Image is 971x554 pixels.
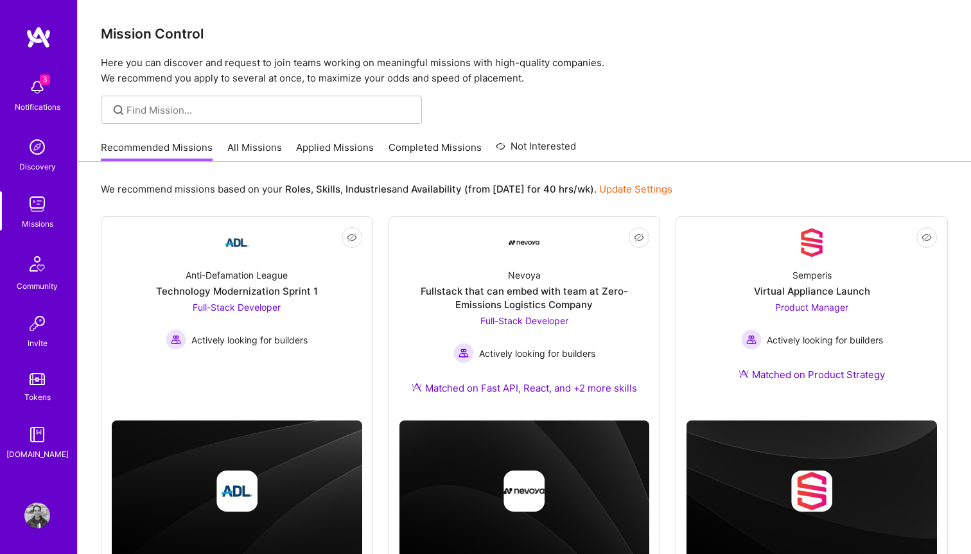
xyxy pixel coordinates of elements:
[101,55,948,86] p: Here you can discover and request to join teams working on meaningful missions with high-quality ...
[24,390,51,404] div: Tokens
[479,347,595,360] span: Actively looking for builders
[767,333,883,347] span: Actively looking for builders
[389,141,482,162] a: Completed Missions
[17,279,58,293] div: Community
[111,103,126,117] i: icon SearchGrey
[127,103,412,117] input: Find Mission...
[775,302,848,313] span: Product Manager
[792,268,832,282] div: Semperis
[22,217,53,230] div: Missions
[791,471,832,512] img: Company logo
[285,183,311,195] b: Roles
[412,382,422,392] img: Ateam Purple Icon
[508,268,541,282] div: Nevoya
[40,74,50,85] span: 3
[503,471,545,512] img: Company logo
[30,373,45,385] img: tokens
[26,26,51,49] img: logo
[24,311,50,336] img: Invite
[166,329,186,350] img: Actively looking for builders
[156,284,318,298] div: Technology Modernization Sprint 1
[24,191,50,217] img: teamwork
[101,26,948,42] h3: Mission Control
[216,471,258,512] img: Company logo
[186,268,288,282] div: Anti-Defamation League
[347,232,357,243] i: icon EyeClosed
[453,343,474,363] img: Actively looking for builders
[112,227,362,389] a: Company LogoAnti-Defamation LeagueTechnology Modernization Sprint 1Full-Stack Developer Actively ...
[21,503,53,528] a: User Avatar
[24,422,50,447] img: guide book
[509,227,539,258] img: Company Logo
[24,134,50,160] img: discovery
[101,141,213,162] a: Recommended Missions
[412,381,637,395] div: Matched on Fast API, React, and +2 more skills
[634,232,644,243] i: icon EyeClosed
[22,248,53,279] img: Community
[399,284,650,311] div: Fullstack that can embed with team at Zero-Emissions Logistics Company
[193,302,281,313] span: Full-Stack Developer
[480,315,568,326] span: Full-Stack Developer
[24,74,50,100] img: bell
[191,333,308,347] span: Actively looking for builders
[15,100,60,114] div: Notifications
[227,141,282,162] a: All Missions
[739,368,749,379] img: Ateam Purple Icon
[741,329,762,350] img: Actively looking for builders
[222,227,252,258] img: Company Logo
[316,183,340,195] b: Skills
[599,183,672,195] a: Update Settings
[296,141,374,162] a: Applied Missions
[24,503,50,528] img: User Avatar
[346,183,392,195] b: Industries
[411,183,594,195] b: Availability (from [DATE] for 40 hrs/wk)
[19,160,56,173] div: Discovery
[399,227,650,410] a: Company LogoNevoyaFullstack that can embed with team at Zero-Emissions Logistics CompanyFull-Stac...
[6,447,69,461] div: [DOMAIN_NAME]
[687,227,937,397] a: Company LogoSemperisVirtual Appliance LaunchProduct Manager Actively looking for buildersActively...
[28,336,48,350] div: Invite
[496,139,576,162] a: Not Interested
[101,182,672,196] p: We recommend missions based on your , , and .
[796,227,827,258] img: Company Logo
[754,284,870,298] div: Virtual Appliance Launch
[739,368,885,381] div: Matched on Product Strategy
[922,232,932,243] i: icon EyeClosed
